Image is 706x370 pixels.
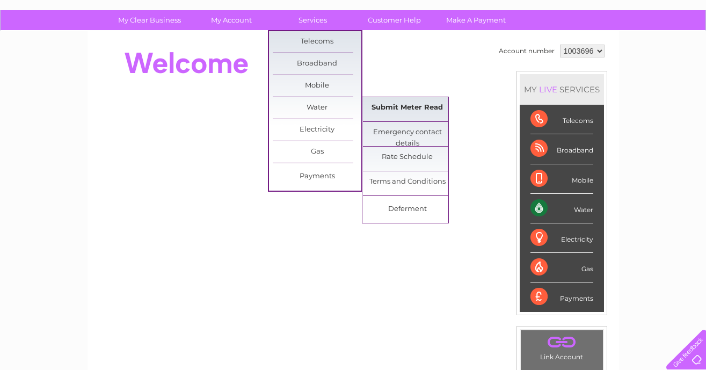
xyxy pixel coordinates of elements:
[187,10,275,30] a: My Account
[363,97,452,119] a: Submit Meter Read
[268,10,357,30] a: Services
[574,46,606,54] a: Telecoms
[273,75,361,97] a: Mobile
[523,333,600,352] a: .
[273,166,361,187] a: Payments
[530,194,593,223] div: Water
[363,147,452,168] a: Rate Schedule
[504,5,578,19] a: 0333 014 3131
[520,330,603,364] td: Link Account
[273,53,361,75] a: Broadband
[273,31,361,53] a: Telecoms
[530,253,593,282] div: Gas
[530,134,593,164] div: Broadband
[432,10,520,30] a: Make A Payment
[544,46,567,54] a: Energy
[520,74,604,105] div: MY SERVICES
[613,46,628,54] a: Blog
[530,105,593,134] div: Telecoms
[273,141,361,163] a: Gas
[273,97,361,119] a: Water
[363,171,452,193] a: Terms and Conditions
[635,46,661,54] a: Contact
[530,223,593,253] div: Electricity
[517,46,537,54] a: Water
[530,164,593,194] div: Mobile
[350,10,439,30] a: Customer Help
[105,10,194,30] a: My Clear Business
[25,28,79,61] img: logo.png
[363,199,452,220] a: Deferment
[363,122,452,143] a: Emergency contact details
[537,84,559,95] div: LIVE
[100,6,607,52] div: Clear Business is a trading name of Verastar Limited (registered in [GEOGRAPHIC_DATA] No. 3667643...
[530,282,593,311] div: Payments
[496,42,557,60] td: Account number
[671,46,696,54] a: Log out
[273,119,361,141] a: Electricity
